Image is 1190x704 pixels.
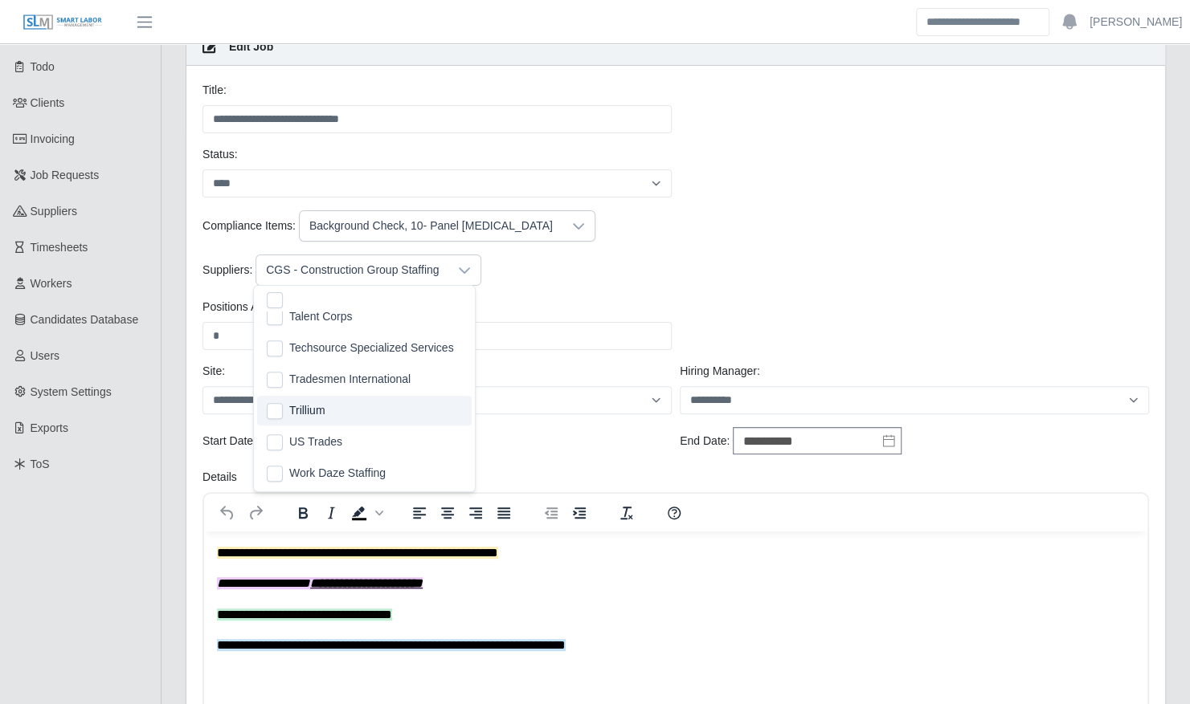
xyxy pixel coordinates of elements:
input: Search [916,8,1049,36]
span: Workers [31,277,72,290]
span: Trillium [289,402,325,419]
span: Todo [31,60,55,73]
li: Work Daze Staffing [257,458,472,488]
span: Clients [31,96,65,109]
button: Italic [317,502,345,524]
label: Hiring Manager: [680,363,760,380]
button: Justify [490,502,517,524]
button: Redo [242,502,269,524]
label: Positions Available: [202,299,299,315]
label: Suppliers: [202,262,252,279]
button: Align right [462,502,489,524]
span: Work Daze Staffing [289,465,386,482]
button: Align center [434,502,461,524]
span: Job Requests [31,169,100,181]
button: Decrease indent [538,502,565,524]
span: US Trades [289,433,342,450]
button: Help [660,502,688,524]
span: Techsource Specialized Services [289,340,454,356]
div: Background Check, 10- Panel [MEDICAL_DATA] [300,211,562,241]
span: Candidates Database [31,313,139,326]
img: SLM Logo [22,14,103,31]
span: Invoicing [31,132,75,145]
button: Undo [214,502,241,524]
li: US Trades [257,427,472,457]
span: Talent Corps [289,308,353,325]
li: Techsource Specialized Services [257,333,472,363]
label: Title: [202,82,227,99]
span: Exports [31,421,68,434]
label: Site: [202,363,225,380]
a: [PERSON_NAME] [1090,14,1182,31]
li: Talent Corps [257,302,472,332]
label: Start Date: [202,433,256,450]
button: Align left [406,502,433,524]
div: CGS - Construction Group Staffing [256,255,448,285]
label: Status: [202,146,238,163]
span: System Settings [31,385,112,398]
strong: Edit Job [229,40,273,53]
button: Increase indent [566,502,593,524]
span: Timesheets [31,241,88,254]
label: End Date: [680,433,730,450]
span: Suppliers [31,205,77,218]
label: Compliance Items: [202,218,296,234]
label: Details [202,469,237,486]
span: Users [31,349,60,362]
li: Tradesmen International [257,364,472,394]
li: Trillium [257,396,472,425]
span: Tradesmen International [289,371,411,388]
span: ToS [31,458,50,470]
button: Clear formatting [613,502,640,524]
div: Background color Black [346,502,386,524]
button: Bold [289,502,317,524]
